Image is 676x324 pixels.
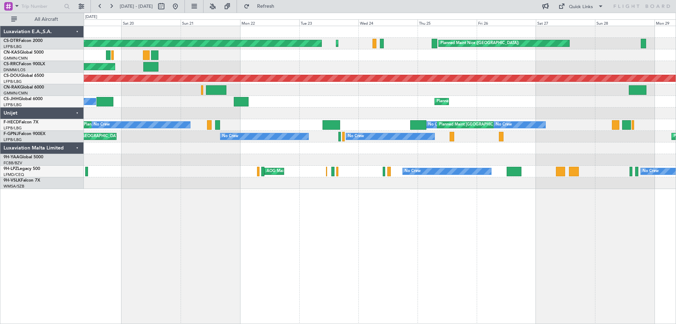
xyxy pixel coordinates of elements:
[94,120,110,130] div: No Crew
[569,4,593,11] div: Quick Links
[555,1,607,12] button: Quick Links
[62,19,121,26] div: Fri 19
[4,56,28,61] a: GMMN/CMN
[4,97,19,101] span: CS-JHH
[4,62,45,66] a: CS-RRCFalcon 900LX
[4,79,22,84] a: LFPB/LBG
[4,85,44,90] a: CN-RAKGlobal 6000
[338,38,374,49] div: Planned Maint Sofia
[4,132,45,136] a: F-GPNJFalcon 900EX
[4,160,22,166] a: FCBB/BZV
[643,166,659,177] div: No Crew
[267,166,323,177] div: AOG Maint Cannes (Mandelieu)
[120,3,153,10] span: [DATE] - [DATE]
[4,67,25,73] a: DNMM/LOS
[299,19,358,26] div: Tue 23
[4,62,19,66] span: CS-RRC
[440,38,519,49] div: Planned Maint Nice ([GEOGRAPHIC_DATA])
[477,19,536,26] div: Fri 26
[4,120,19,124] span: F-HECD
[121,19,181,26] div: Sat 20
[4,172,24,177] a: LFMD/CEQ
[536,19,595,26] div: Sat 27
[437,96,547,107] div: Planned Maint [GEOGRAPHIC_DATA] ([GEOGRAPHIC_DATA])
[4,85,20,90] span: CN-RAK
[222,131,238,142] div: No Crew
[8,14,76,25] button: All Aircraft
[439,120,550,130] div: Planned Maint [GEOGRAPHIC_DATA] ([GEOGRAPHIC_DATA])
[240,19,299,26] div: Mon 22
[4,167,40,171] a: 9H-LPZLegacy 500
[418,19,477,26] div: Thu 25
[348,131,364,142] div: No Crew
[496,120,512,130] div: No Crew
[4,91,28,96] a: GMMN/CMN
[181,19,240,26] div: Sun 21
[4,74,44,78] a: CS-DOUGlobal 6500
[4,44,22,49] a: LFPB/LBG
[4,155,43,159] a: 9H-YAAGlobal 5000
[4,178,40,183] a: 9H-VSLKFalcon 7X
[4,97,43,101] a: CS-JHHGlobal 6000
[4,120,38,124] a: F-HECDFalcon 7X
[4,132,19,136] span: F-GPNJ
[4,39,43,43] a: CS-DTRFalcon 2000
[18,17,74,22] span: All Aircraft
[428,120,444,130] div: No Crew
[4,50,44,55] a: CN-KASGlobal 5000
[4,39,19,43] span: CS-DTR
[251,4,281,9] span: Refresh
[4,50,20,55] span: CN-KAS
[4,137,22,142] a: LFPB/LBG
[595,19,654,26] div: Sun 28
[4,102,22,108] a: LFPB/LBG
[4,167,18,171] span: 9H-LPZ
[85,14,97,20] div: [DATE]
[4,155,19,159] span: 9H-YAA
[48,131,122,142] div: AOG Maint Paris ([GEOGRAPHIC_DATA])
[21,1,62,12] input: Trip Number
[240,1,283,12] button: Refresh
[405,166,421,177] div: No Crew
[4,74,20,78] span: CS-DOU
[358,19,418,26] div: Wed 24
[4,126,22,131] a: LFPB/LBG
[4,184,24,189] a: WMSA/SZB
[4,178,21,183] span: 9H-VSLK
